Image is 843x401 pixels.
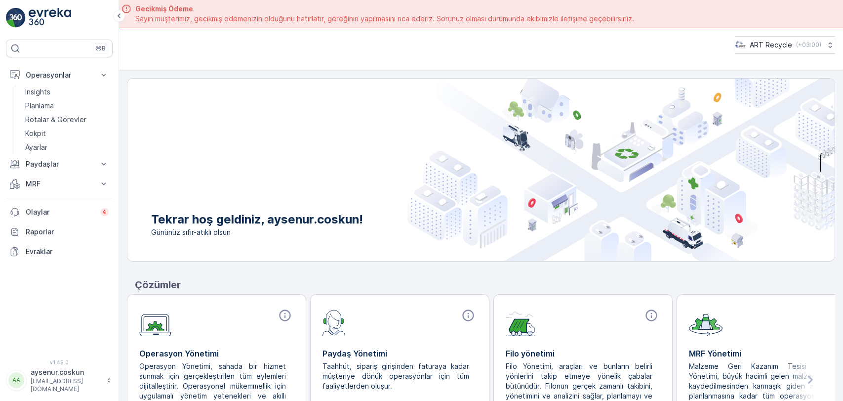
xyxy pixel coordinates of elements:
[25,115,86,125] p: Rotalar & Görevler
[506,309,536,336] img: module-icon
[322,361,469,391] p: Taahhüt, sipariş girişinden faturaya kadar müşteriye dönük operasyonlar için tüm faaliyetlerden o...
[139,348,294,359] p: Operasyon Yönetimi
[322,348,477,359] p: Paydaş Yönetimi
[21,127,113,140] a: Kokpit
[29,8,71,28] img: logo_light-DOdMpM7g.png
[6,8,26,28] img: logo
[26,207,94,217] p: Olaylar
[6,367,113,393] button: AAaysenur.coskun[EMAIL_ADDRESS][DOMAIN_NAME]
[102,208,107,216] p: 4
[735,36,835,54] button: ART Recycle(+03:00)
[6,242,113,262] a: Evraklar
[31,377,102,393] p: [EMAIL_ADDRESS][DOMAIN_NAME]
[6,359,113,365] span: v 1.49.0
[96,45,106,52] p: ⌘B
[21,140,113,154] a: Ayarlar
[21,113,113,127] a: Rotalar & Görevler
[506,348,660,359] p: Filo yönetimi
[6,222,113,242] a: Raporlar
[6,202,113,222] a: Olaylar4
[25,142,47,152] p: Ayarlar
[21,85,113,99] a: Insights
[25,101,54,111] p: Planlama
[21,99,113,113] a: Planlama
[735,40,746,50] img: image_23.png
[796,41,821,49] p: ( +03:00 )
[322,309,346,336] img: module-icon
[26,70,93,80] p: Operasyonlar
[135,4,634,14] span: Gecikmiş Ödeme
[25,87,50,97] p: Insights
[139,309,171,337] img: module-icon
[135,14,634,24] span: Sayın müşterimiz, gecikmiş ödemenizin olduğunu hatırlatır, gereğinin yapılmasını rica ederiz. Sor...
[750,40,792,50] p: ART Recycle
[6,174,113,194] button: MRF
[407,79,835,261] img: city illustration
[135,277,835,292] p: Çözümler
[26,179,93,189] p: MRF
[6,154,113,174] button: Paydaşlar
[26,227,109,237] p: Raporlar
[31,367,102,377] p: aysenur.coskun
[689,309,723,336] img: module-icon
[151,212,363,227] p: Tekrar hoş geldiniz, aysenur.coskun!
[25,129,46,138] p: Kokpit
[26,159,93,169] p: Paydaşlar
[6,65,113,85] button: Operasyonlar
[8,372,24,388] div: AA
[151,227,363,237] span: Gününüz sıfır-atıklı olsun
[26,247,109,257] p: Evraklar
